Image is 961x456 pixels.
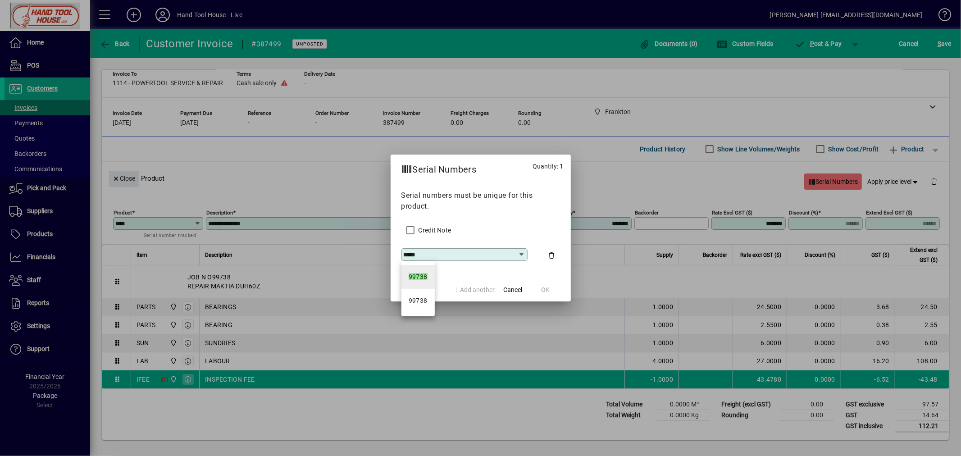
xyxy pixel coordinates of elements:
[391,155,487,181] h2: Serial Numbers
[409,296,428,306] div: 99738
[401,190,560,212] p: Serial numbers must be unique for this product.
[409,273,428,280] em: 99738
[417,226,451,235] label: Credit Note
[499,282,528,298] button: Cancel
[401,265,435,289] mat-option: 99738
[401,289,435,313] mat-option: 99738
[526,155,571,181] div: Quantity: 1
[504,285,523,295] span: Cancel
